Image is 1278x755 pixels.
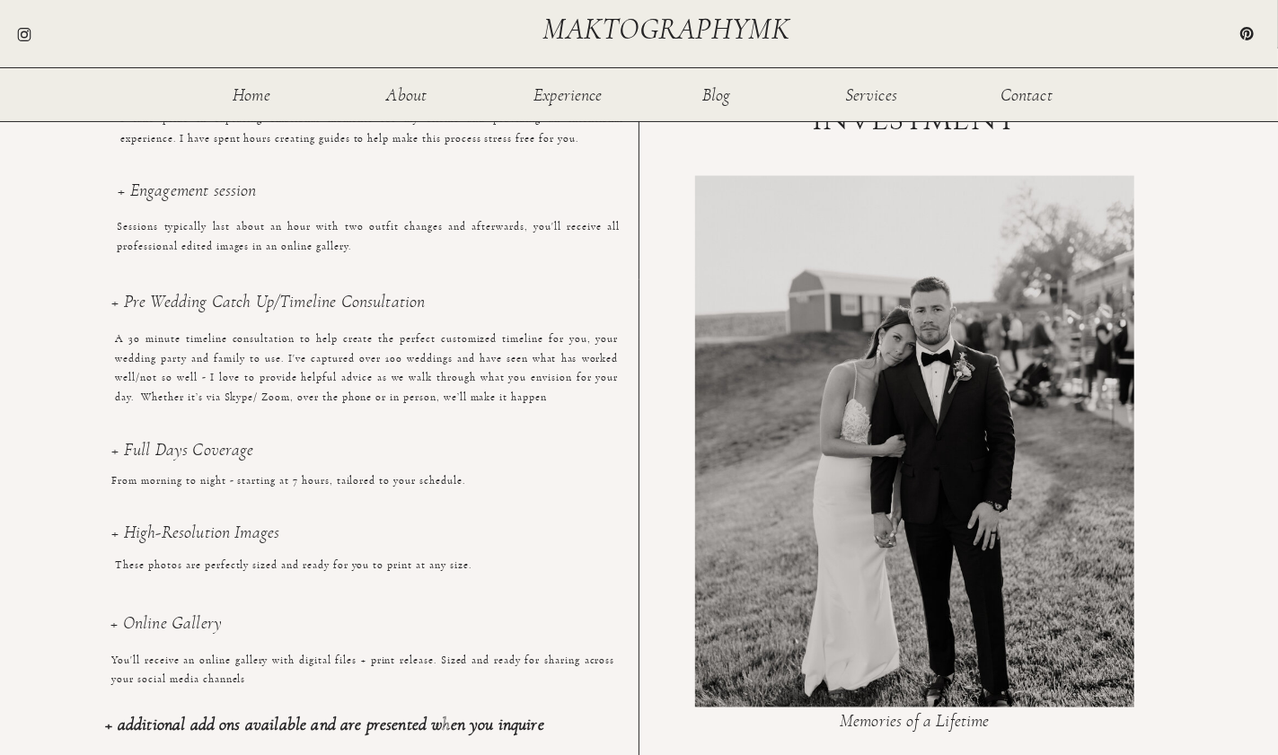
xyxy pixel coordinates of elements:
[122,66,625,104] h3: + Questionnaires + Guides
[112,651,615,712] p: You'll receive an online gallery with digital files + print release. Sized and ready for sharing ...
[106,716,544,734] b: + additional add ons available and are presented when you inquire
[112,523,469,560] h3: + High-Resolution Images
[111,614,614,654] h3: + Online Gallery
[116,329,619,386] p: A 30 minute timeline consultation to help create the perfect customized timeline for you, your we...
[378,86,436,101] a: About
[543,14,797,44] a: maktographymk
[118,217,621,274] p: Sessions typically last about an hour with two outfit changes and afterwards, you'll receive all ...
[842,86,901,101] a: Services
[790,104,1039,136] h1: INVESTMENT
[112,471,615,528] p: From morning to night - starting at 7 hours, tailored to your schedule.
[533,86,604,101] a: Experience
[119,181,621,219] h3: + Engagement session
[116,556,619,612] p: These photos are perfectly sized and ready for you to print at any size.
[998,86,1056,101] a: Contact
[706,713,1124,737] h3: Memories of a Lifetime
[112,293,615,330] h3: + Pre Wedding Catch Up/Timeline Consultation
[223,86,281,101] a: Home
[688,86,746,101] a: Blog
[112,441,615,478] h3: + Full Days Coverage
[121,110,624,166] p: I take pride in capturing emotional moments for my clients and providing an intentional experienc...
